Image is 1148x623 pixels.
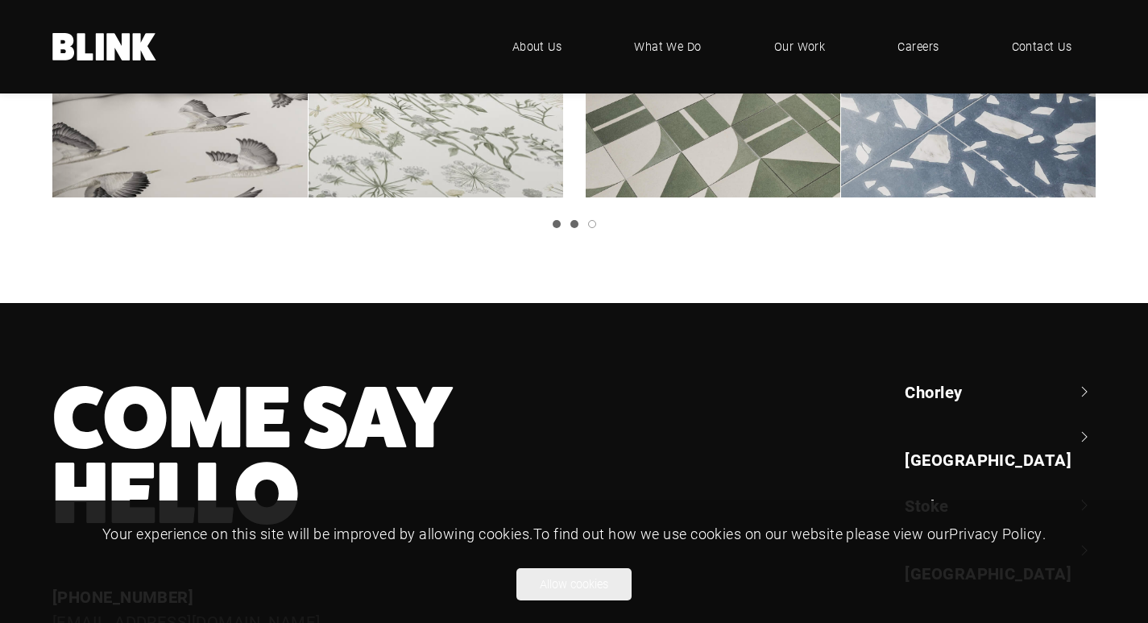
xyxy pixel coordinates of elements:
[516,568,632,600] button: Allow cookies
[988,23,1096,71] a: Contact Us
[897,38,939,56] span: Careers
[488,23,586,71] a: About Us
[1012,38,1072,56] span: Contact Us
[570,220,578,228] a: Slide 2
[949,524,1042,543] a: Privacy Policy
[553,220,561,228] a: Slide 1
[512,38,562,56] span: About Us
[750,23,850,71] a: Our Work
[588,220,596,228] a: Slide 3
[905,380,1096,403] a: Chorley
[905,494,1096,517] a: Stoke
[774,38,826,56] span: Our Work
[52,380,669,532] h3: Come Say Hello
[52,33,157,60] a: Home
[634,38,702,56] span: What We Do
[610,23,726,71] a: What We Do
[873,23,963,71] a: Careers
[102,524,1046,543] span: Your experience on this site will be improved by allowing cookies. To find out how we use cookies...
[905,426,1096,471] a: [GEOGRAPHIC_DATA]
